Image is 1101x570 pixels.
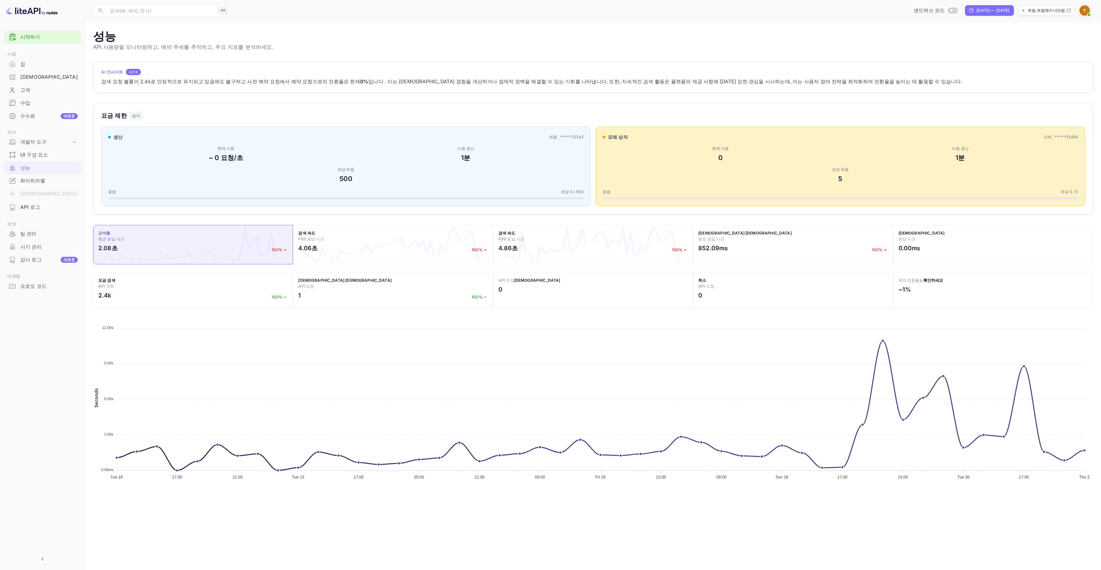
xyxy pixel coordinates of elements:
a: API 로그 [4,201,81,213]
font: 1분 [956,154,965,162]
font: 트립.트립체키너닷컴 [1028,8,1065,13]
font: [DEMOGRAPHIC_DATA] [514,278,560,283]
button: 탐색 축소 [37,553,48,565]
tspan: 17:00 [1019,475,1029,479]
font: 2.08초 [98,245,118,252]
font: API 요청 [498,278,514,283]
font: 100% [672,247,683,252]
font: 사용 갱신 [457,146,474,151]
font: 평균 응답 시간 [98,236,124,241]
font: 팀 관리 [20,231,37,237]
a: 시작하기 [20,33,78,41]
tspan: 13:00 [898,475,908,479]
font: 살다 [132,113,140,118]
font: 보안 [7,221,16,226]
a: 프로모 코드 [4,280,81,292]
font: 성능 [93,29,116,43]
div: 고객 [4,84,81,97]
tspan: 9.00s [104,361,113,365]
font: 응답 시간 [898,236,916,241]
font: 2.4k [98,292,111,299]
input: 검색(예: 예약, 문서) [106,4,216,17]
font: 확인하세요 [923,278,943,283]
font: P95 응답 시간 [298,236,324,241]
font: 수수료 [20,113,35,119]
font: 1분 [461,154,470,162]
font: 100% [272,247,283,252]
font: 초당 허용 [832,167,849,172]
tspan: 21:00 [233,475,243,479]
font: 초당 0 / 5 [1061,189,1078,194]
a: UI 구성 요소 [4,149,81,161]
font: AI 인사이트 [101,70,123,74]
font: 프로모 코드 [20,283,47,289]
font: 초당 0 / 500 [561,189,584,194]
font: 1 [298,292,301,299]
font: 사기 관리 [20,244,42,250]
font: 감사 로그 [20,256,42,263]
font: 0 [698,292,702,299]
img: LiteAPI 로고 [5,5,58,16]
font: 마케팅 [7,274,21,279]
font: 4.06초 [298,245,318,252]
font: [DEMOGRAPHIC_DATA] [20,74,78,80]
font: ⌘K [221,8,226,13]
font: API 요청 [698,284,714,289]
tspan: Tue 23 [292,475,304,479]
font: 현재 사용 [218,146,235,151]
font: 5 [838,175,842,183]
font: 검색률 [98,231,110,235]
tspan: 12.00s [102,326,113,330]
font: API 로그 [20,204,40,210]
div: API 로그 [4,201,81,214]
div: 개발자 도구 [4,136,81,148]
a: 수수료새로운 [4,110,81,122]
font: 초당 허용 [338,167,355,172]
font: 852.09ms [698,245,728,252]
tspan: Fri 26 [595,475,606,479]
font: 시작하기 [20,34,40,40]
font: 100% [472,247,483,252]
tspan: Thu 2 [1079,475,1090,479]
font: [DATE] — [DATE] [976,8,1009,13]
font: 0 [718,154,723,162]
font: 4.86초 [498,245,518,252]
font: 500 [339,175,352,183]
font: 요금 제한 [101,112,127,119]
font: 취소 [698,278,706,283]
tspan: Tue 16 [110,475,123,479]
font: [DEMOGRAPHIC_DATA] [898,231,945,235]
font: [DEMOGRAPHIC_DATA] [DEMOGRAPHIC_DATA] [298,278,392,283]
tspan: Tue 30 [957,475,970,479]
tspan: 3.00s [104,432,113,436]
div: 수입 [4,97,81,110]
tspan: Sun 28 [776,475,788,479]
a: 사기 관리 [4,241,81,253]
font: 입니다 . 이는 [DEMOGRAPHIC_DATA] 경험을 개선하거나 잠재적 장벽을 해결할 수 있는 기회를 나타냅니다. 또한, 지속적인 검색 활동은 플랫폼의 제공 사항에 [DA... [368,78,962,85]
font: ~ 0 요청/초 [209,154,243,162]
font: 짓다 [7,130,16,135]
font: UI 구성 요소 [20,152,48,158]
font: 새로운 [63,257,75,262]
font: 고객 [20,87,30,93]
font: 용법 [603,189,610,194]
tspan: 17:00 [354,475,364,479]
font: API 요청 [298,284,314,289]
font: 요금 검색 [98,278,115,283]
tspan: 21:00 [474,475,485,479]
font: 0% [360,78,368,85]
a: 고객 [4,84,81,96]
font: 예약 전환율을 [898,278,923,283]
font: 수입 [20,100,30,106]
font: 집 [20,61,25,67]
a: 성능 [4,162,81,174]
font: 현재 사용 [712,146,729,151]
font: 생산 [113,134,123,140]
font: 모래 상자 [608,134,628,140]
tspan: 05:00 [414,475,424,479]
font: 0 [498,286,502,293]
tspan: 09:00 [716,475,726,479]
font: 100% [872,247,883,252]
font: 샌드박스 모드 [914,7,945,13]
